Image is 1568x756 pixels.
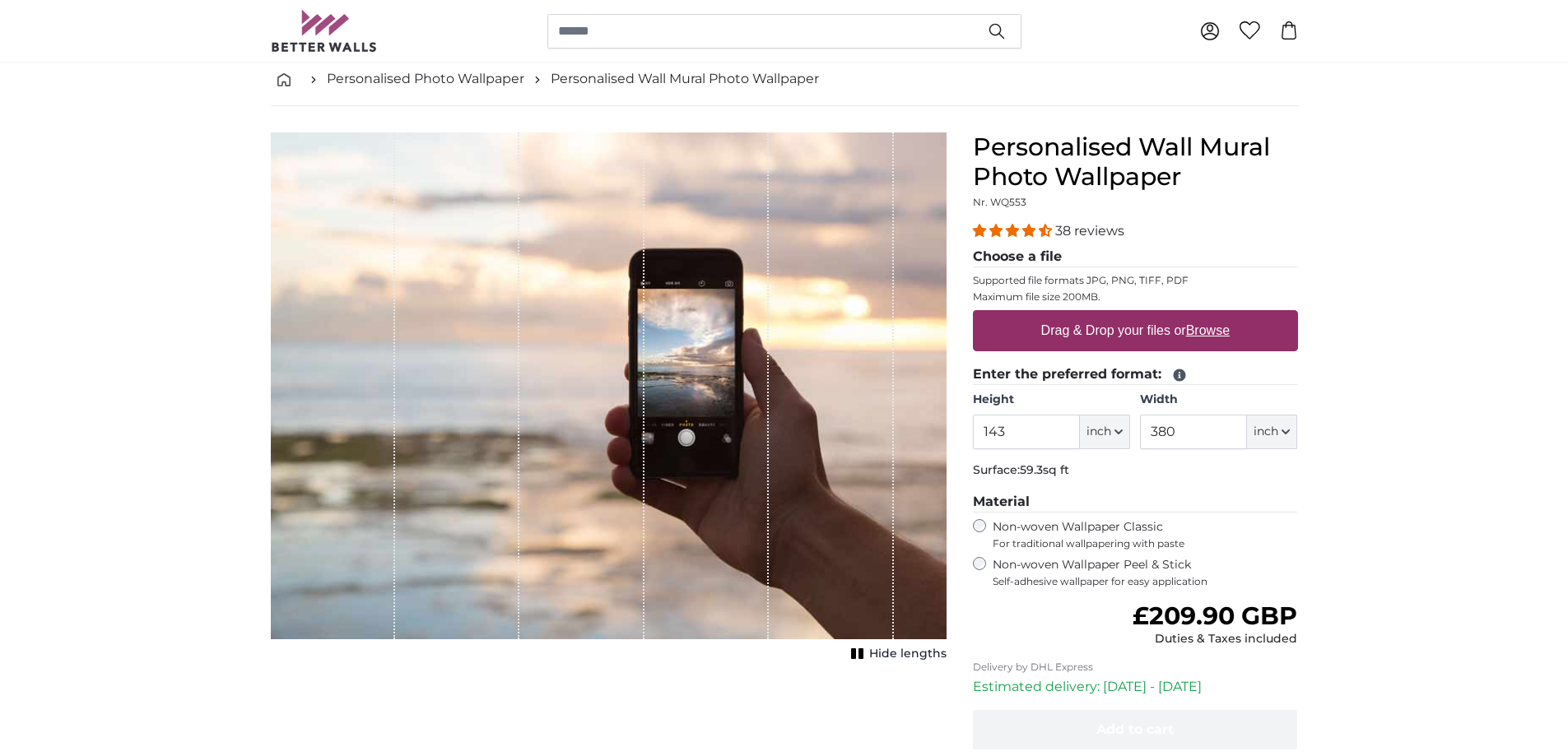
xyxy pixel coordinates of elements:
[973,290,1298,304] p: Maximum file size 200MB.
[1086,424,1111,440] span: inch
[1186,323,1230,337] u: Browse
[973,132,1298,192] h1: Personalised Wall Mural Photo Wallpaper
[1140,392,1297,408] label: Width
[973,274,1298,287] p: Supported file formats JPG, PNG, TIFF, PDF
[973,710,1298,749] button: Add to cart
[1247,415,1297,449] button: inch
[973,392,1130,408] label: Height
[327,69,524,89] a: Personalised Photo Wallpaper
[1055,223,1124,239] span: 38 reviews
[973,661,1298,674] p: Delivery by DHL Express
[271,53,1298,106] nav: breadcrumbs
[973,492,1298,513] legend: Material
[551,69,819,89] a: Personalised Wall Mural Photo Wallpaper
[1034,314,1235,347] label: Drag & Drop your files or
[846,642,947,666] button: Hide lengths
[1133,631,1297,647] div: Duties & Taxes included
[973,223,1055,239] span: 4.34 stars
[1096,721,1174,737] span: Add to cart
[1080,415,1130,449] button: inch
[1020,462,1069,477] span: 59.3sq ft
[993,575,1298,588] span: Self-adhesive wallpaper for easy application
[993,557,1298,588] label: Non-woven Wallpaper Peel & Stick
[271,10,378,52] img: Betterwalls
[973,364,1298,385] legend: Enter the preferred format:
[271,132,947,666] div: 1 of 1
[973,462,1298,479] p: Surface:
[993,519,1298,550] label: Non-woven Wallpaper Classic
[973,196,1026,208] span: Nr. WQ553
[1133,601,1297,631] span: £209.90 GBP
[973,247,1298,267] legend: Choose a file
[973,677,1298,697] p: Estimated delivery: [DATE] - [DATE]
[869,646,947,662] span: Hide lengths
[993,537,1298,550] span: For traditional wallpapering with paste
[1254,424,1278,440] span: inch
